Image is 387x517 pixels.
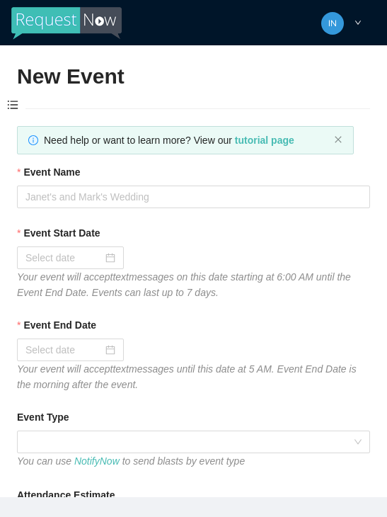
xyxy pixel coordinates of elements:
[74,455,120,467] a: NotifyNow
[334,135,342,144] button: close
[235,135,294,146] a: tutorial page
[44,135,294,146] span: Need help or want to learn more? View our
[17,62,370,91] h2: New Event
[28,135,38,145] span: info-circle
[17,487,115,503] b: Attendance Estimate
[354,19,362,26] span: down
[17,409,69,425] b: Event Type
[23,225,100,241] b: Event Start Date
[17,453,370,469] div: You can use to send blasts by event type
[11,7,122,40] img: RequestNow
[17,186,370,208] input: Janet's and Mark's Wedding
[23,164,80,180] b: Event Name
[25,250,103,266] input: Select date
[23,317,96,333] b: Event End Date
[17,363,357,390] i: Your event will accept text messages until this date at 5 AM. Event End Date is the morning after...
[17,271,351,298] i: Your event will accept text messages on this date starting at 6:00 AM until the Event End Date. E...
[25,342,103,358] input: Select date
[334,135,342,144] span: close
[321,12,344,35] img: 5007bee7c59ef8fc6bd867d4aa71cdfc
